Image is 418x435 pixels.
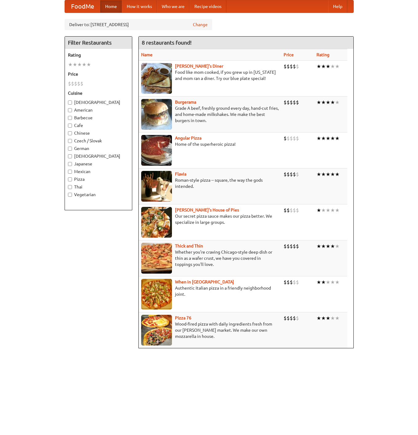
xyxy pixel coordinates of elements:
[296,207,299,214] li: $
[287,315,290,322] li: $
[175,243,203,248] a: Thick and Thin
[68,124,72,128] input: Cafe
[68,161,129,167] label: Japanese
[65,0,100,13] a: FoodMe
[68,101,72,105] input: [DEMOGRAPHIC_DATA]
[68,122,129,129] label: Cafe
[141,141,279,147] p: Home of the superheroic pizza!
[293,315,296,322] li: $
[321,171,326,178] li: ★
[68,138,129,144] label: Czech / Slovak
[335,135,340,142] li: ★
[284,279,287,286] li: $
[141,52,153,57] a: Name
[290,207,293,214] li: $
[321,279,326,286] li: ★
[68,61,73,68] li: ★
[330,279,335,286] li: ★
[335,315,340,322] li: ★
[296,171,299,178] li: $
[141,315,172,346] img: pizza76.jpg
[293,243,296,250] li: $
[287,99,290,106] li: $
[293,63,296,70] li: $
[321,315,326,322] li: ★
[293,279,296,286] li: $
[141,213,279,225] p: Our secret pizza sauce makes our pizza better. We specialize in large groups.
[335,207,340,214] li: ★
[65,19,212,30] div: Deliver to: [STREET_ADDRESS]
[296,135,299,142] li: $
[335,99,340,106] li: ★
[326,207,330,214] li: ★
[68,184,129,190] label: Thai
[68,168,129,175] label: Mexican
[284,99,287,106] li: $
[122,0,157,13] a: How it works
[321,135,326,142] li: ★
[86,61,91,68] li: ★
[68,170,72,174] input: Mexican
[284,207,287,214] li: $
[68,145,129,152] label: German
[330,315,335,322] li: ★
[287,63,290,70] li: $
[287,207,290,214] li: $
[141,279,172,310] img: wheninrome.jpg
[141,135,172,166] img: angular.jpg
[316,135,321,142] li: ★
[100,0,122,13] a: Home
[290,99,293,106] li: $
[175,100,196,105] a: Burgerama
[68,131,72,135] input: Chinese
[175,315,191,320] a: Pizza 76
[68,153,129,159] label: [DEMOGRAPHIC_DATA]
[68,116,72,120] input: Barbecue
[284,243,287,250] li: $
[141,105,279,124] p: Grade A beef, freshly ground every day, hand-cut fries, and home-made milkshakes. We make the bes...
[175,208,239,212] a: [PERSON_NAME]'s House of Pies
[316,99,321,106] li: ★
[175,279,234,284] a: When in [GEOGRAPHIC_DATA]
[316,52,329,57] a: Rating
[175,136,201,140] a: Angular Pizza
[287,279,290,286] li: $
[321,63,326,70] li: ★
[141,177,279,189] p: Roman-style pizza -- square, the way the gods intended.
[141,249,279,267] p: Whether you're craving Chicago-style deep dish or thin as a wafer crust, we have you covered in t...
[290,243,293,250] li: $
[77,80,80,87] li: $
[296,315,299,322] li: $
[68,71,129,77] h5: Price
[142,40,192,45] ng-pluralize: 8 restaurants found!
[68,139,72,143] input: Czech / Slovak
[293,207,296,214] li: $
[335,171,340,178] li: ★
[189,0,226,13] a: Recipe videos
[175,64,223,69] a: [PERSON_NAME]'s Diner
[77,61,82,68] li: ★
[290,171,293,178] li: $
[73,61,77,68] li: ★
[175,172,186,176] a: Flavia
[321,243,326,250] li: ★
[68,115,129,121] label: Barbecue
[68,99,129,105] label: [DEMOGRAPHIC_DATA]
[335,63,340,70] li: ★
[68,108,72,112] input: American
[65,37,132,49] h4: Filter Restaurants
[326,315,330,322] li: ★
[296,99,299,106] li: $
[330,207,335,214] li: ★
[68,52,129,58] h5: Rating
[326,63,330,70] li: ★
[321,207,326,214] li: ★
[284,135,287,142] li: $
[68,185,72,189] input: Thai
[68,162,72,166] input: Japanese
